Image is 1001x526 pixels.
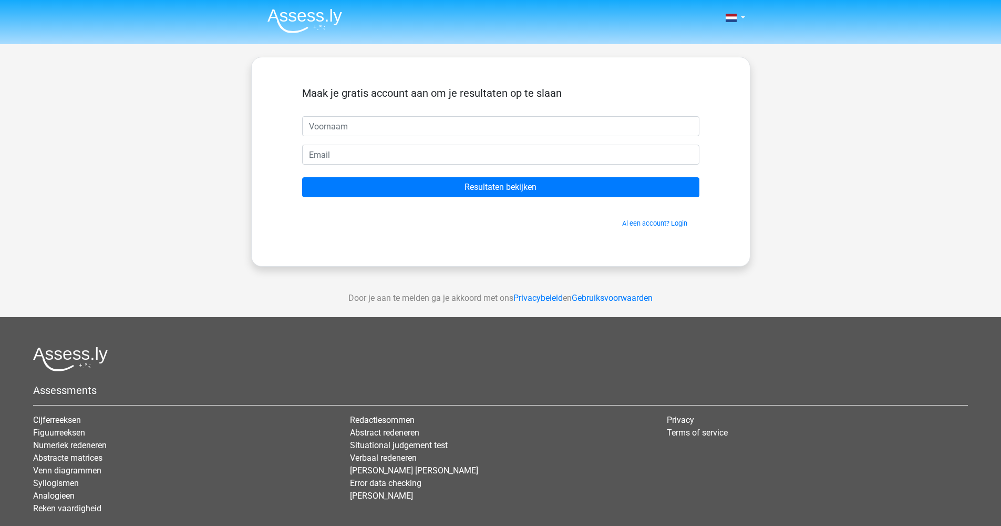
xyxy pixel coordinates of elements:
[667,428,728,438] a: Terms of service
[622,219,687,227] a: Al een account? Login
[350,491,413,501] a: [PERSON_NAME]
[302,177,699,197] input: Resultaten bekijken
[33,415,81,425] a: Cijferreeksen
[350,478,421,488] a: Error data checking
[350,428,419,438] a: Abstract redeneren
[33,491,75,501] a: Analogieen
[513,293,563,303] a: Privacybeleid
[350,440,448,450] a: Situational judgement test
[350,415,415,425] a: Redactiesommen
[302,145,699,165] input: Email
[350,453,417,463] a: Verbaal redeneren
[33,466,101,476] a: Venn diagrammen
[302,87,699,99] h5: Maak je gratis account aan om je resultaten op te slaan
[33,478,79,488] a: Syllogismen
[33,440,107,450] a: Numeriek redeneren
[667,415,694,425] a: Privacy
[33,503,101,513] a: Reken vaardigheid
[33,384,968,397] h5: Assessments
[33,453,102,463] a: Abstracte matrices
[302,116,699,136] input: Voornaam
[33,347,108,371] img: Assessly logo
[33,428,85,438] a: Figuurreeksen
[267,8,342,33] img: Assessly
[350,466,478,476] a: [PERSON_NAME] [PERSON_NAME]
[572,293,653,303] a: Gebruiksvoorwaarden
